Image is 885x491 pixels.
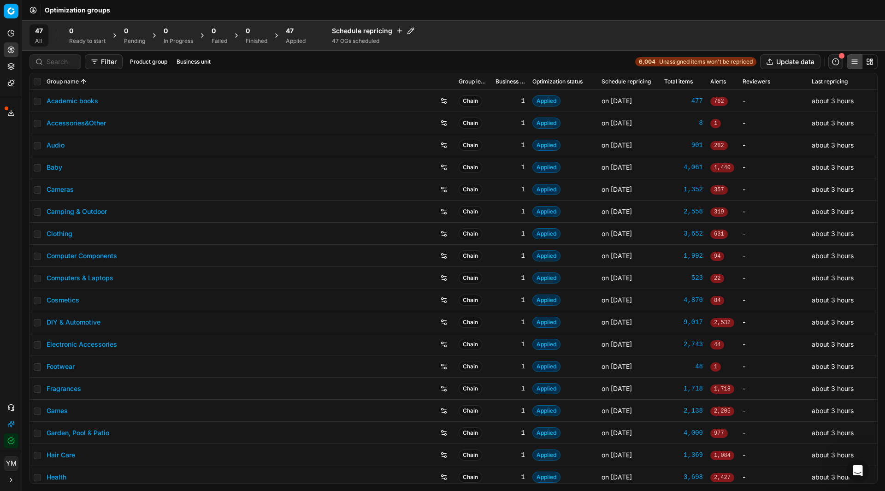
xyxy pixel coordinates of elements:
a: Hair Care [47,450,75,460]
span: on [DATE] [602,230,632,237]
span: Chain [459,427,482,438]
span: 94 [710,252,724,261]
td: - [739,156,808,178]
div: Repricing Guide [29,61,177,86]
div: 3,698 [664,473,703,482]
span: Applied [532,450,560,461]
span: on [DATE] [602,385,632,392]
a: Baby [47,163,62,172]
span: Applied [532,295,560,306]
div: 1 [496,340,525,349]
a: 477 [664,96,703,106]
a: Electronic Accessories [47,340,117,349]
a: 2,138 [664,406,703,415]
span: on [DATE] [602,318,632,326]
span: 0 [124,26,128,35]
span: Chain [459,339,482,350]
img: Profile image for Kateryna [39,142,48,151]
span: Unassigned items won't be repriced [659,58,753,65]
span: 0 [69,26,73,35]
td: - [739,311,808,333]
span: about 3 hours [812,274,854,282]
strong: Data Delivery — Stores [38,94,122,101]
a: 4,061 [664,163,703,172]
a: 1,992 [664,251,703,260]
td: - [739,333,808,355]
strong: 6,004 [639,58,655,65]
button: Send a message… [158,274,173,289]
span: Applied [532,317,560,328]
div: 1 [496,450,525,460]
span: on [DATE] [602,407,632,414]
b: Reconnect [141,309,176,316]
span: about 3 hours [812,185,854,193]
span: More in the Help Center [64,118,151,125]
span: Chain [459,140,482,151]
a: 48 [664,362,703,371]
span: Group level [459,78,488,85]
h4: Schedule repricing [332,26,414,35]
a: 523 [664,273,703,283]
div: 1 [496,473,525,482]
div: joined the conversation [51,142,146,151]
nav: breadcrumb [45,6,110,15]
span: on [DATE] [602,97,632,105]
td: - [739,400,808,422]
span: about 3 hours [812,230,854,237]
span: on [DATE] [602,340,632,348]
a: 1,718 [664,384,703,393]
span: 762 [710,97,728,106]
span: on [DATE] [602,163,632,171]
a: 4,000 [664,428,703,438]
span: Alerts [710,78,726,85]
div: 3,652 [664,229,703,238]
b: Kateryna [51,143,80,150]
span: 2,205 [710,407,734,416]
span: about 3 hours [812,429,854,437]
a: 901 [664,141,703,150]
span: 319 [710,207,728,217]
button: Sorted by Group name ascending [79,77,88,86]
span: about 3 hours [812,296,854,304]
span: 977 [710,429,728,438]
span: on [DATE] [602,451,632,459]
span: 0 [164,26,168,35]
a: Fragrances [47,384,81,393]
button: Product group [126,56,171,67]
img: Profile image for Operator [7,114,22,129]
div: 1,369 [664,450,703,460]
td: - [739,245,808,267]
a: Clothing [47,229,72,238]
div: 1 [496,362,525,371]
button: Gif picker [44,278,51,285]
span: about 3 hours [812,451,854,459]
div: Hi [PERSON_NAME]!We are looking into it and will get back to you shortly. [7,162,151,200]
span: Applied [532,162,560,173]
span: about 3 hours [812,252,854,260]
button: Reconnect [141,310,176,316]
span: 357 [710,185,728,195]
span: Chain [459,317,482,328]
span: Applied [532,250,560,261]
span: Reviewers [743,78,770,85]
span: 631 [710,230,728,239]
div: Data Delivery — Stores [29,86,177,110]
span: 44 [710,340,724,349]
a: More in the Help Center [29,110,177,133]
a: Computers & Laptops [47,273,113,283]
span: Chain [459,184,482,195]
span: 84 [710,296,724,305]
div: 1 [496,428,525,438]
span: on [DATE] [602,473,632,481]
span: about 3 hours [812,340,854,348]
span: Chain [459,272,482,284]
button: Home [144,4,162,21]
div: FAQ [29,37,177,61]
button: go back [6,4,24,21]
p: Active [45,12,63,21]
a: Games [47,406,68,415]
span: 1,718 [710,385,734,394]
td: - [739,112,808,134]
a: 2,743 [664,340,703,349]
a: 6,004Unassigned items won't be repriced [635,57,756,66]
